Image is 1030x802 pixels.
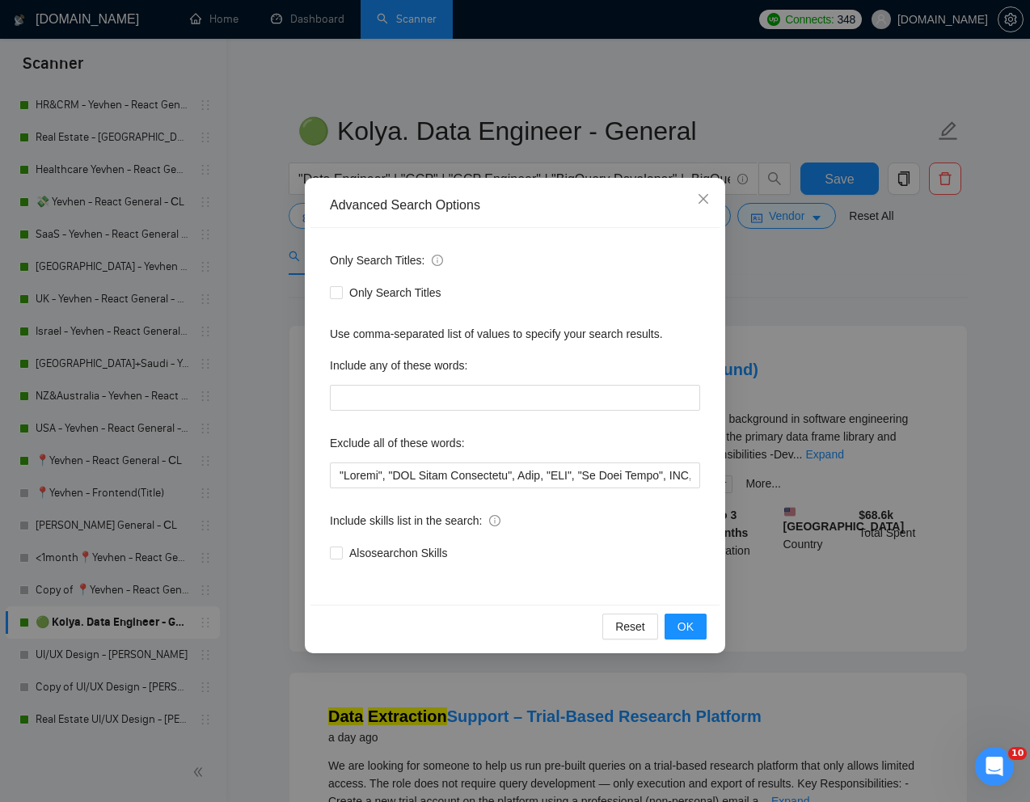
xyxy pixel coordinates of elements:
span: Reset [615,618,645,635]
button: Reset [602,614,658,639]
span: Only Search Titles: [330,251,443,269]
span: Include skills list in the search: [330,512,500,530]
span: info-circle [432,255,443,266]
iframe: Intercom live chat [975,747,1014,786]
div: Use comma-separated list of values to specify your search results. [330,325,700,343]
label: Include any of these words: [330,352,467,378]
button: Close [682,178,725,222]
span: Also search on Skills [343,544,454,562]
span: 10 [1008,747,1027,760]
span: Only Search Titles [343,284,448,302]
span: info-circle [489,515,500,526]
div: Advanced Search Options [330,196,700,214]
button: OK [665,614,707,639]
label: Exclude all of these words: [330,430,465,456]
span: OK [678,618,694,635]
span: close [697,192,710,205]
